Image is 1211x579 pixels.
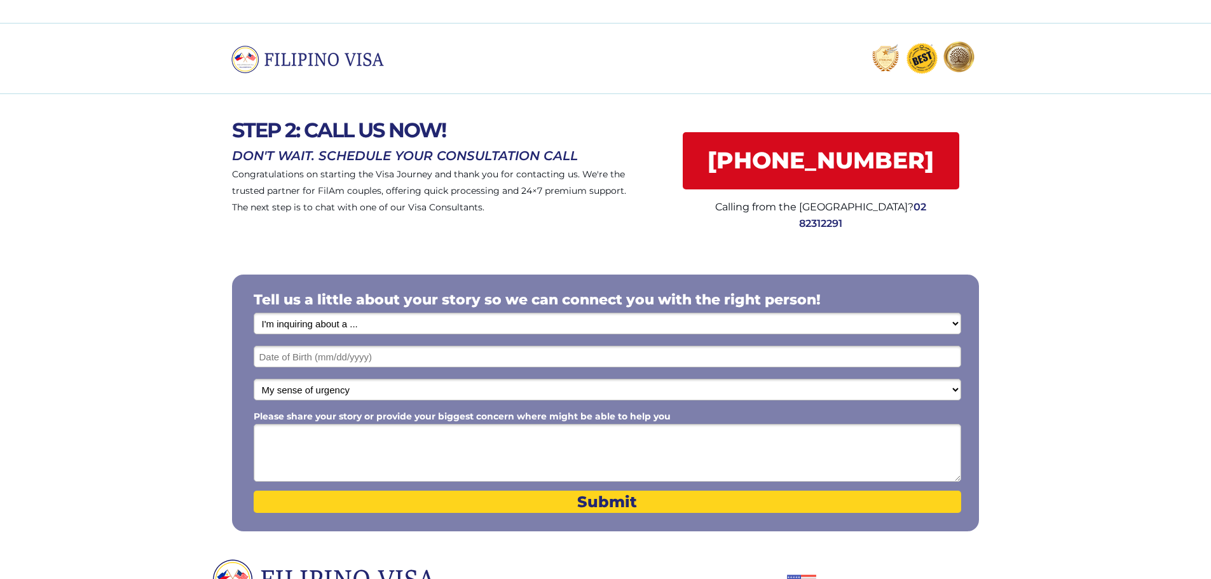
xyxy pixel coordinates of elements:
span: [PHONE_NUMBER] [683,147,959,174]
span: Tell us a little about your story so we can connect you with the right person! [254,291,821,308]
button: Submit [254,491,961,513]
span: Submit [254,493,961,511]
span: Please share your story or provide your biggest concern where might be able to help you [254,411,671,422]
span: STEP 2: CALL US NOW! [232,118,446,142]
a: [PHONE_NUMBER] [683,132,959,189]
input: Date of Birth (mm/dd/yyyy) [254,346,961,367]
span: Congratulations on starting the Visa Journey and thank you for contacting us. We're the trusted p... [232,168,626,213]
span: DON'T WAIT. SCHEDULE YOUR CONSULTATION CALL [232,148,578,163]
span: Calling from the [GEOGRAPHIC_DATA]? [715,201,913,213]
